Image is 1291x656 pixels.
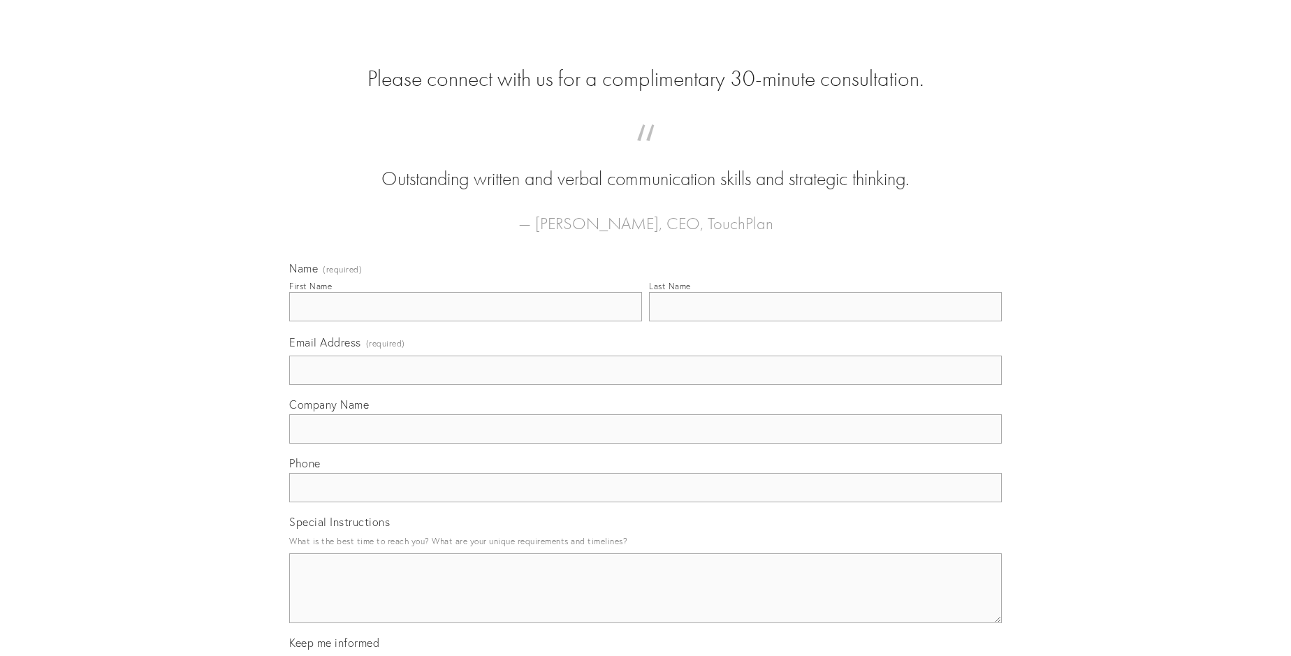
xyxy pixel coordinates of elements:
figcaption: — [PERSON_NAME], CEO, TouchPlan [312,193,979,238]
span: Name [289,261,318,275]
span: Keep me informed [289,636,379,650]
span: “ [312,138,979,166]
blockquote: Outstanding written and verbal communication skills and strategic thinking. [312,138,979,193]
h2: Please connect with us for a complimentary 30-minute consultation. [289,66,1002,92]
div: First Name [289,281,332,291]
p: What is the best time to reach you? What are your unique requirements and timelines? [289,532,1002,551]
span: (required) [366,334,405,353]
span: (required) [323,265,362,274]
span: Company Name [289,398,369,411]
span: Email Address [289,335,361,349]
span: Phone [289,456,321,470]
span: Special Instructions [289,515,390,529]
div: Last Name [649,281,691,291]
